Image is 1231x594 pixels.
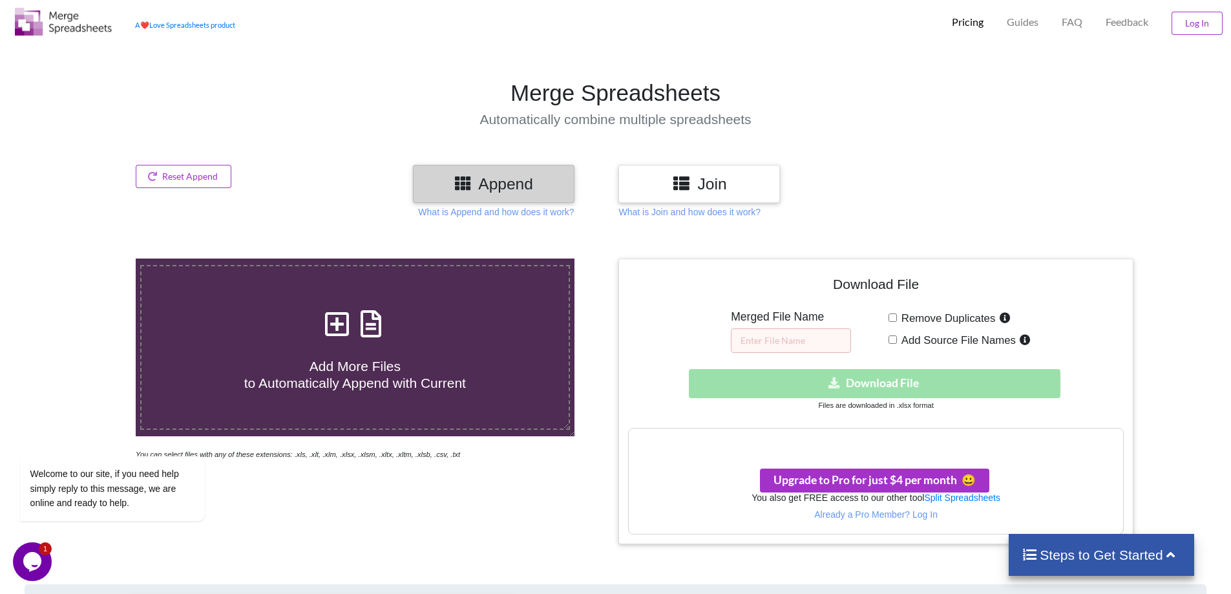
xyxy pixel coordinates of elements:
iframe: chat widget [13,542,54,581]
h5: Merged File Name [731,310,851,324]
h3: Your files are more than 1 MB [629,435,1122,449]
button: Log In [1172,12,1223,35]
span: Add More Files to Automatically Append with Current [244,359,466,390]
a: Split Spreadsheets [924,493,1000,503]
span: heart [140,21,149,29]
small: Files are downloaded in .xlsx format [818,401,933,409]
p: FAQ [1062,16,1082,29]
h3: Append [423,175,565,193]
p: What is Append and how does it work? [418,206,574,218]
iframe: chat widget [13,339,246,536]
i: You can select files with any of these extensions: .xls, .xlt, .xlm, .xlsx, .xlsm, .xltx, .xltm, ... [136,451,460,458]
a: AheartLove Spreadsheets product [135,21,235,29]
h4: Download File [628,268,1123,305]
h4: Steps to Get Started [1022,547,1181,563]
span: Add Source File Names [897,334,1016,346]
span: Feedback [1106,17,1148,27]
p: Already a Pro Member? Log In [629,508,1122,521]
h3: Join [628,175,770,193]
span: Upgrade to Pro for just $4 per month [773,473,976,487]
p: Pricing [952,16,984,29]
button: Upgrade to Pro for just $4 per monthsmile [760,469,989,493]
button: Reset Append [136,165,231,188]
img: Logo.png [15,8,112,36]
span: smile [957,473,976,487]
h6: You also get FREE access to our other tool [629,493,1122,504]
span: Remove Duplicates [897,312,996,324]
p: What is Join and how does it work? [618,206,760,218]
input: Enter File Name [731,328,851,353]
p: Guides [1007,16,1038,29]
